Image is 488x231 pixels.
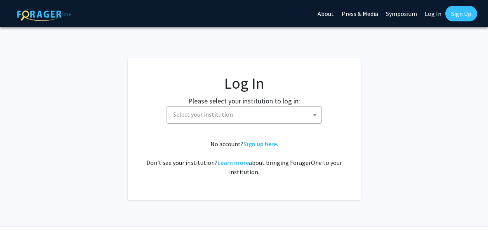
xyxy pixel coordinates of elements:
a: Sign up here [243,140,277,148]
img: ForagerOne Logo [17,7,71,21]
div: No account? . Don't see your institution? about bringing ForagerOne to your institution. [143,139,345,177]
h1: Log In [143,74,345,93]
label: Please select your institution to log in: [188,96,300,106]
span: Select your institution [170,107,321,122]
span: Select your institution [173,110,233,118]
a: Learn more about bringing ForagerOne to your institution [217,159,249,166]
span: Select your institution [167,106,322,124]
a: Sign Up [445,6,477,21]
